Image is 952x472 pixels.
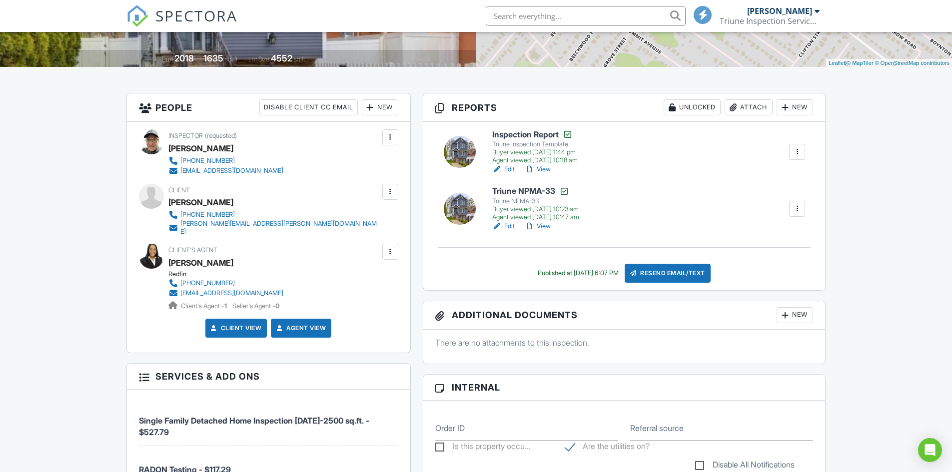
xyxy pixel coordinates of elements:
div: Redfin [168,270,291,278]
img: The Best Home Inspection Software - Spectora [126,5,148,27]
div: Unlocked [664,99,721,115]
div: Published at [DATE] 6:07 PM [538,269,619,277]
label: Referral source [630,423,684,434]
label: Is this property occupied? [435,442,531,454]
a: Triune NPMA-33 Triune NPMA-33 Buyer viewed [DATE] 10:23 am Agent viewed [DATE] 10:47 am [492,186,579,221]
a: Client View [209,323,262,333]
div: Agent viewed [DATE] 10:18 am [492,156,578,164]
div: Buyer viewed [DATE] 10:23 am [492,205,579,213]
a: © MapTiler [847,60,874,66]
div: New [777,307,813,323]
a: View [525,221,551,231]
div: Agent viewed [DATE] 10:47 am [492,213,579,221]
div: [PHONE_NUMBER] [180,211,235,219]
h3: Reports [423,93,826,122]
div: Triune NPMA-33 [492,197,579,205]
div: Attach [725,99,773,115]
a: [PERSON_NAME] [168,255,233,270]
div: [PHONE_NUMBER] [180,157,235,165]
strong: 0 [275,302,279,310]
a: [PERSON_NAME][EMAIL_ADDRESS][PERSON_NAME][DOMAIN_NAME] [168,220,380,236]
div: Triune Inspection Services LLC [720,16,820,26]
div: Open Intercom Messenger [918,438,942,462]
div: [PERSON_NAME] [168,141,233,156]
span: Client [168,186,190,194]
a: [PHONE_NUMBER] [168,210,380,220]
span: SPECTORA [155,5,237,26]
span: Client's Agent - [181,302,228,310]
div: [EMAIL_ADDRESS][DOMAIN_NAME] [180,289,283,297]
a: [EMAIL_ADDRESS][DOMAIN_NAME] [168,166,283,176]
div: 2018 [174,53,194,63]
h3: Services & Add ons [127,364,410,390]
span: Lot Size [248,55,269,63]
div: [PHONE_NUMBER] [180,279,235,287]
a: SPECTORA [126,13,237,34]
div: Disable Client CC Email [259,99,358,115]
h3: Internal [423,375,826,401]
h3: People [127,93,410,122]
label: Are the utilities on? [565,442,650,454]
a: Edit [492,164,515,174]
a: Agent View [274,323,326,333]
strong: 1 [224,302,227,310]
div: [EMAIL_ADDRESS][DOMAIN_NAME] [180,167,283,175]
a: [PHONE_NUMBER] [168,156,283,166]
a: Inspection Report Triune Inspection Template Buyer viewed [DATE] 1:44 pm Agent viewed [DATE] 10:1... [492,129,578,164]
a: Leaflet [829,60,845,66]
a: Edit [492,221,515,231]
span: Single Family Detached Home Inspection [DATE]-2500 sq.ft. - $527.79 [139,416,369,437]
div: | [826,59,952,67]
a: © OpenStreetMap contributors [875,60,950,66]
span: sq.ft. [294,55,306,63]
span: (requested) [205,132,237,139]
span: Seller's Agent - [232,302,279,310]
input: Search everything... [486,6,686,26]
span: Built [162,55,173,63]
div: Triune Inspection Template [492,140,578,148]
a: [EMAIL_ADDRESS][DOMAIN_NAME] [168,288,283,298]
h6: Triune NPMA-33 [492,186,579,196]
div: Resend Email/Text [625,264,711,283]
div: [PERSON_NAME][EMAIL_ADDRESS][PERSON_NAME][DOMAIN_NAME] [180,220,380,236]
h6: Inspection Report [492,129,578,139]
label: Order ID [435,423,465,434]
div: New [362,99,398,115]
div: 1635 [203,53,223,63]
a: View [525,164,551,174]
li: Service: Single Family Detached Home Inspection 1200-2500 sq.ft. [139,397,398,446]
div: New [777,99,813,115]
p: There are no attachments to this inspection. [435,337,814,348]
span: Inspector [168,132,203,139]
h3: Additional Documents [423,301,826,330]
span: Client's Agent [168,246,217,254]
a: [PHONE_NUMBER] [168,278,283,288]
span: sq. ft. [225,55,239,63]
div: [PERSON_NAME] [747,6,812,16]
div: Buyer viewed [DATE] 1:44 pm [492,148,578,156]
div: [PERSON_NAME] [168,195,233,210]
div: 4552 [271,53,292,63]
